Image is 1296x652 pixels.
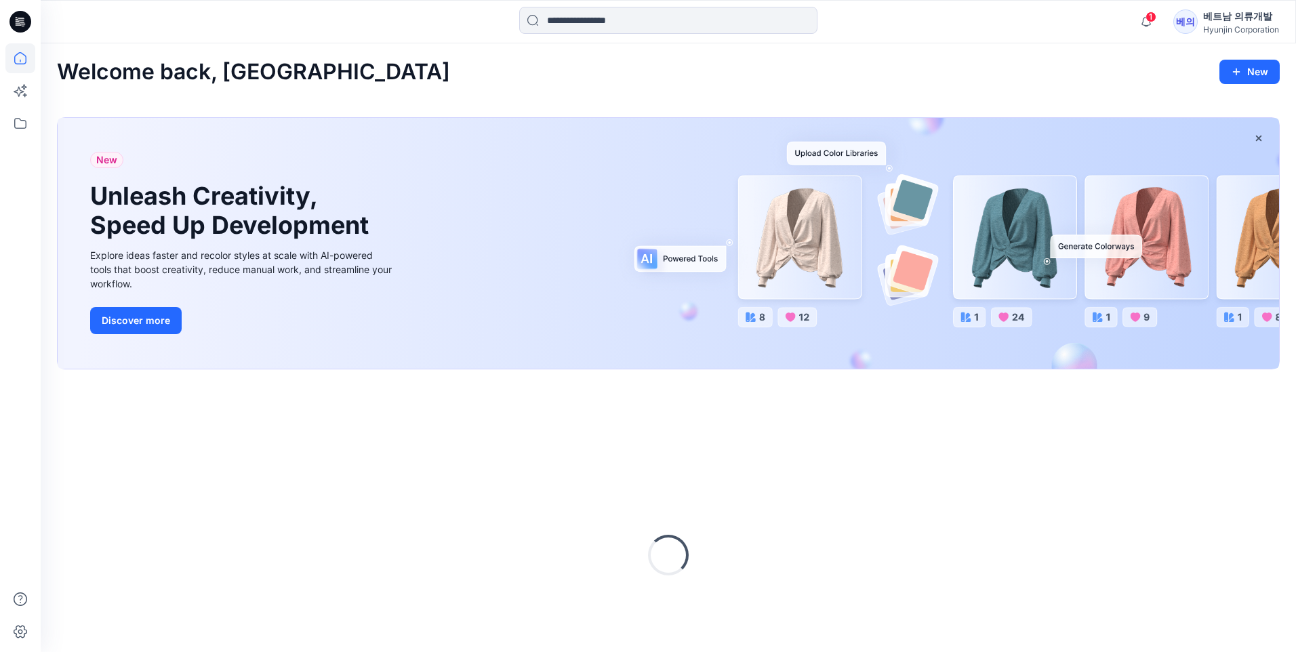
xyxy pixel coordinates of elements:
[1173,9,1198,34] div: 베의
[96,152,117,168] span: New
[57,60,450,85] h2: Welcome back, [GEOGRAPHIC_DATA]
[90,182,375,240] h1: Unleash Creativity, Speed Up Development
[1146,12,1156,22] span: 1
[90,307,395,334] a: Discover more
[90,307,182,334] button: Discover more
[90,248,395,291] div: Explore ideas faster and recolor styles at scale with AI-powered tools that boost creativity, red...
[1203,24,1279,35] div: Hyunjin Corporation
[1203,8,1279,24] div: 베트남 의류개발
[1219,60,1280,84] button: New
